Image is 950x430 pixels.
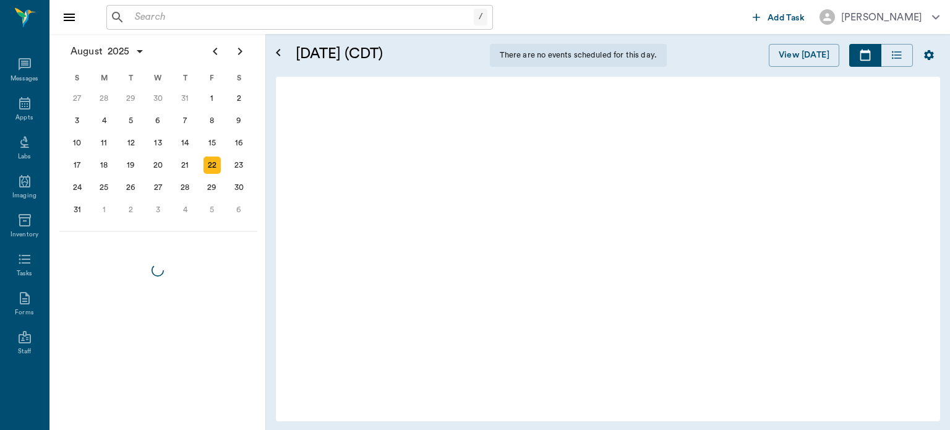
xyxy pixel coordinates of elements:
div: S [225,69,252,87]
div: Thursday, August 21, 2025 [176,157,194,174]
div: Tuesday, August 5, 2025 [122,112,140,129]
div: Monday, August 18, 2025 [95,157,113,174]
button: Open calendar [271,29,286,77]
div: Sunday, August 24, 2025 [69,179,86,196]
span: August [68,43,105,60]
div: Thursday, September 4, 2025 [176,201,194,218]
div: Wednesday, July 30, 2025 [150,90,167,107]
div: Tuesday, August 26, 2025 [122,179,140,196]
div: Saturday, August 2, 2025 [230,90,247,107]
div: Tuesday, August 12, 2025 [122,134,140,152]
div: Today, Friday, August 22, 2025 [203,157,221,174]
div: Friday, August 29, 2025 [203,179,221,196]
button: Close drawer [57,5,82,30]
div: W [145,69,172,87]
div: Wednesday, August 27, 2025 [150,179,167,196]
div: Monday, August 11, 2025 [95,134,113,152]
div: Saturday, September 6, 2025 [230,201,247,218]
div: Saturday, August 23, 2025 [230,157,247,174]
div: Monday, September 1, 2025 [95,201,113,218]
div: Thursday, August 28, 2025 [176,179,194,196]
button: View [DATE] [769,44,839,67]
div: F [199,69,226,87]
div: Friday, September 5, 2025 [203,201,221,218]
div: Labs [18,152,31,161]
div: Monday, August 25, 2025 [95,179,113,196]
div: / [474,9,487,25]
div: Staff [18,347,31,356]
div: M [91,69,118,87]
button: Add Task [748,6,810,28]
div: [PERSON_NAME] [841,10,922,25]
div: Imaging [12,191,36,200]
button: Next page [228,39,252,64]
div: Sunday, August 10, 2025 [69,134,86,152]
div: Appts [15,113,33,123]
div: Friday, August 15, 2025 [203,134,221,152]
div: T [118,69,145,87]
div: Thursday, July 31, 2025 [176,90,194,107]
span: 2025 [105,43,132,60]
div: Saturday, August 30, 2025 [230,179,247,196]
div: Friday, August 1, 2025 [203,90,221,107]
div: Sunday, August 3, 2025 [69,112,86,129]
button: Previous page [203,39,228,64]
div: T [171,69,199,87]
div: Sunday, July 27, 2025 [69,90,86,107]
div: Wednesday, September 3, 2025 [150,201,167,218]
h5: [DATE] (CDT) [296,44,480,64]
div: Tasks [17,269,32,278]
div: Inventory [11,230,38,239]
div: Wednesday, August 20, 2025 [150,157,167,174]
div: Tuesday, September 2, 2025 [122,201,140,218]
div: Thursday, August 14, 2025 [176,134,194,152]
div: Forms [15,308,33,317]
div: Sunday, August 17, 2025 [69,157,86,174]
div: Wednesday, August 6, 2025 [150,112,167,129]
div: Monday, July 28, 2025 [95,90,113,107]
button: August2025 [64,39,151,64]
div: Wednesday, August 13, 2025 [150,134,167,152]
div: Friday, August 8, 2025 [203,112,221,129]
div: Sunday, August 31, 2025 [69,201,86,218]
button: [PERSON_NAME] [810,6,949,28]
div: Thursday, August 7, 2025 [176,112,194,129]
div: Saturday, August 16, 2025 [230,134,247,152]
div: There are no events scheduled for this day. [490,44,667,67]
div: Tuesday, July 29, 2025 [122,90,140,107]
div: Monday, August 4, 2025 [95,112,113,129]
div: Tuesday, August 19, 2025 [122,157,140,174]
input: Search [130,9,474,26]
div: Saturday, August 9, 2025 [230,112,247,129]
div: Messages [11,74,39,84]
div: S [64,69,91,87]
